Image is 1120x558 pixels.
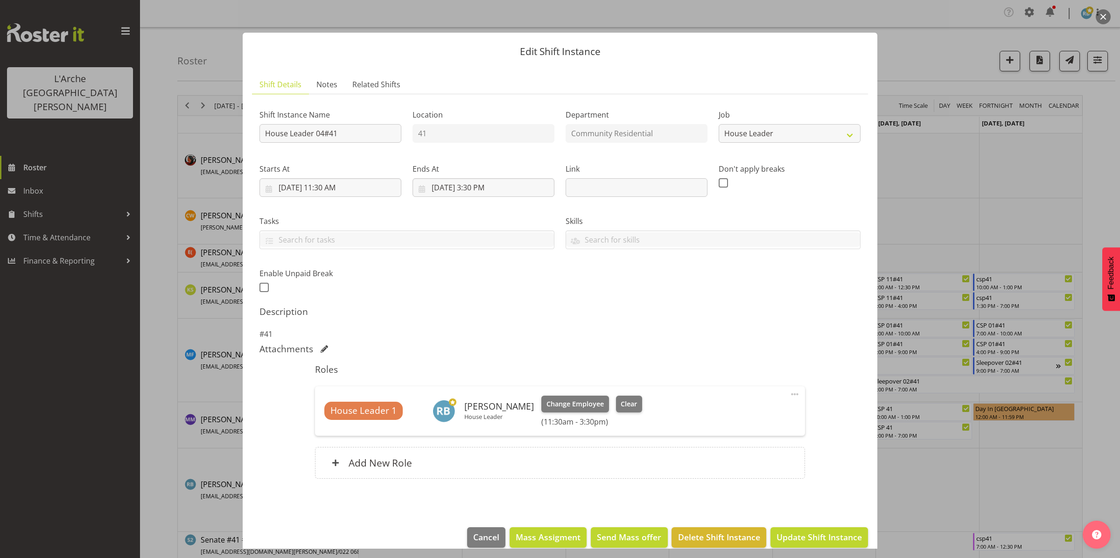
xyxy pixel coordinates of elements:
button: Mass Assigment [510,527,587,548]
label: Ends At [413,163,554,174]
button: Send Mass offer [591,527,667,548]
h6: [PERSON_NAME] [464,401,534,412]
span: Send Mass offer [597,531,661,543]
span: Delete Shift Instance [678,531,760,543]
label: Tasks [259,216,554,227]
span: Shift Details [259,79,301,90]
span: Change Employee [546,399,604,409]
h6: Add New Role [349,457,412,469]
span: Feedback [1107,257,1115,289]
label: Shift Instance Name [259,109,401,120]
span: Clear [621,399,637,409]
span: Cancel [473,531,499,543]
input: Search for tasks [260,232,554,247]
button: Delete Shift Instance [672,527,766,548]
span: Notes [316,79,337,90]
label: Enable Unpaid Break [259,268,401,279]
input: Click to select... [259,178,401,197]
label: Job [719,109,861,120]
button: Feedback - Show survey [1102,247,1120,311]
label: Skills [566,216,861,227]
span: House Leader 1 [330,404,397,418]
p: #41 [259,328,861,340]
button: Change Employee [541,396,609,412]
p: Edit Shift Instance [252,47,868,56]
span: Mass Assigment [516,531,581,543]
label: Location [413,109,554,120]
button: Cancel [467,527,505,548]
input: Shift Instance Name [259,124,401,143]
h5: Attachments [259,343,313,355]
h6: (11:30am - 3:30pm) [541,417,642,426]
button: Update Shift Instance [770,527,868,548]
button: Clear [616,396,643,412]
input: Click to select... [413,178,554,197]
span: Related Shifts [352,79,400,90]
span: Update Shift Instance [777,531,862,543]
p: House Leader [464,413,534,420]
img: help-xxl-2.png [1092,530,1101,539]
h5: Description [259,306,861,317]
label: Link [566,163,707,174]
img: robin-buch3407.jpg [433,400,455,422]
label: Don't apply breaks [719,163,861,174]
label: Department [566,109,707,120]
h5: Roles [315,364,805,375]
label: Starts At [259,163,401,174]
input: Search for skills [566,232,860,247]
